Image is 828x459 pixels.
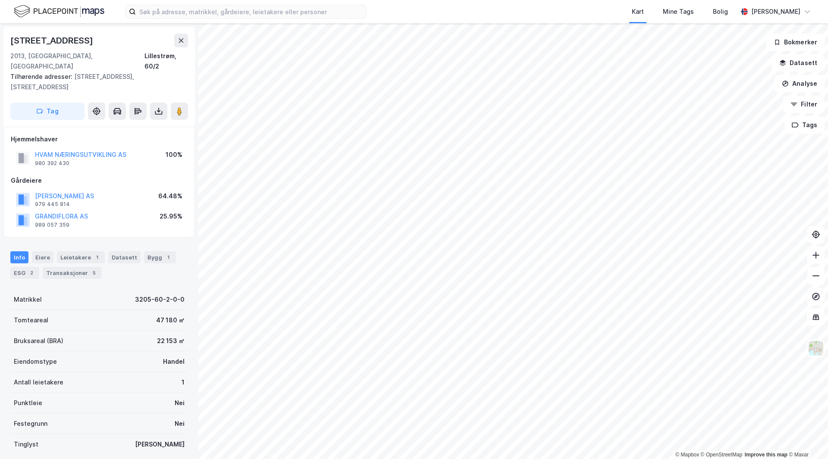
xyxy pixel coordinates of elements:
[157,336,185,346] div: 22 153 ㎡
[808,340,824,356] img: Z
[663,6,694,17] div: Mine Tags
[775,75,825,92] button: Analyse
[164,253,172,262] div: 1
[35,222,69,228] div: 989 057 359
[10,73,74,80] span: Tilhørende adresser:
[135,294,185,305] div: 3205-60-2-0-0
[35,160,69,167] div: 980 392 430
[14,418,47,429] div: Festegrunn
[675,452,699,458] a: Mapbox
[701,452,743,458] a: OpenStreetMap
[108,251,141,263] div: Datasett
[11,134,188,144] div: Hjemmelshaver
[182,377,185,387] div: 1
[783,96,825,113] button: Filter
[144,251,176,263] div: Bygg
[14,356,57,367] div: Eiendomstype
[10,251,28,263] div: Info
[772,54,825,72] button: Datasett
[43,267,102,279] div: Transaksjoner
[14,398,42,408] div: Punktleie
[166,150,182,160] div: 100%
[27,269,36,277] div: 2
[10,34,95,47] div: [STREET_ADDRESS]
[144,51,188,72] div: Lillestrøm, 60/2
[135,439,185,450] div: [PERSON_NAME]
[93,253,101,262] div: 1
[136,5,366,18] input: Søk på adresse, matrikkel, gårdeiere, leietakere eller personer
[10,267,39,279] div: ESG
[175,418,185,429] div: Nei
[10,72,181,92] div: [STREET_ADDRESS], [STREET_ADDRESS]
[57,251,105,263] div: Leietakere
[11,175,188,186] div: Gårdeiere
[14,315,48,325] div: Tomteareal
[10,51,144,72] div: 2013, [GEOGRAPHIC_DATA], [GEOGRAPHIC_DATA]
[35,201,70,208] div: 979 445 814
[14,377,63,387] div: Antall leietakere
[160,211,182,222] div: 25.95%
[785,418,828,459] iframe: Chat Widget
[175,398,185,408] div: Nei
[713,6,728,17] div: Bolig
[632,6,644,17] div: Kart
[10,103,85,120] button: Tag
[156,315,185,325] div: 47 180 ㎡
[766,34,825,51] button: Bokmerker
[14,439,38,450] div: Tinglyst
[158,191,182,201] div: 64.48%
[784,116,825,134] button: Tags
[745,452,787,458] a: Improve this map
[14,294,42,305] div: Matrikkel
[163,356,185,367] div: Handel
[751,6,800,17] div: [PERSON_NAME]
[14,336,63,346] div: Bruksareal (BRA)
[90,269,98,277] div: 5
[14,4,104,19] img: logo.f888ab2527a4732fd821a326f86c7f29.svg
[32,251,53,263] div: Eiere
[785,418,828,459] div: Kontrollprogram for chat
